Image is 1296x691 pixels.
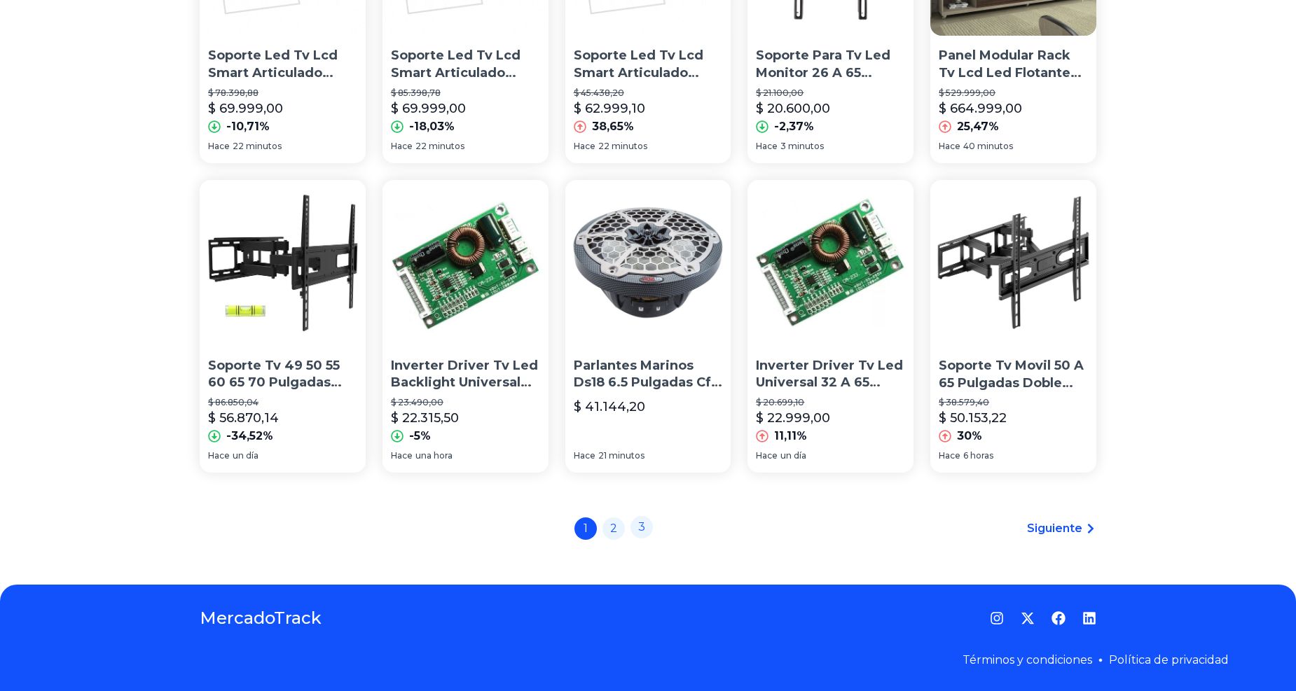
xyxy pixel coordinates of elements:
a: 3 [630,516,653,538]
p: $ 20.600,00 [756,99,830,118]
img: Inverter Driver Tv Led Universal 32 A 65 Pulgadas Tecnopedid [747,180,914,346]
a: Instagram [990,611,1004,625]
span: 3 minutos [780,141,824,152]
p: Soporte Led Tv Lcd Smart Articulado Doble Brazo Reforzado 32 40 42 43 46 47 49 50 52 55 60 65 75 ... [574,47,723,82]
p: $ 529.999,00 [939,88,1088,99]
span: Hace [208,450,230,461]
span: una hora [415,450,453,461]
a: MercadoTrack [200,607,322,629]
p: $ 22.315,50 [391,408,459,428]
span: Hace [574,141,595,152]
p: $ 21.100,00 [756,88,905,99]
p: $ 23.490,00 [391,397,540,408]
span: Hace [391,141,413,152]
p: $ 41.144,20 [574,397,645,417]
span: Hace [939,450,960,461]
span: Hace [939,141,960,152]
p: $ 85.398,78 [391,88,540,99]
p: 38,65% [592,118,634,135]
img: Parlantes Marinos Ds18 6.5 Pulgadas Cf 65 Led Nauticos [565,180,731,346]
p: $ 69.999,00 [391,99,466,118]
span: Hace [574,450,595,461]
p: Parlantes Marinos Ds18 6.5 Pulgadas Cf 65 Led Nauticos [574,357,723,392]
p: 11,11% [774,428,807,445]
span: 22 minutos [598,141,647,152]
a: Siguiente [1027,520,1096,537]
p: Inverter Driver Tv Led Backlight Universal 32 A 65 Pulgadas - Entrada 45 A 160v - Salida 55 A 255v [391,357,540,392]
p: $ 50.153,22 [939,408,1007,428]
span: 40 minutos [963,141,1013,152]
a: Facebook [1052,611,1066,625]
p: 25,47% [957,118,999,135]
a: Inverter Driver Tv Led Backlight Universal 32 A 65 Pulgadas - Entrada 45 A 160v - Salida 55 A 255... [382,180,549,473]
p: $ 62.999,10 [574,99,645,118]
p: $ 45.438,20 [574,88,723,99]
span: un día [780,450,806,461]
p: -34,52% [226,428,273,445]
p: Soporte Tv Movil 50 A 65 Pulgadas Doble Brazo Tijera Giro [939,357,1088,392]
p: $ 38.579,40 [939,397,1088,408]
span: 21 minutos [598,450,644,461]
p: $ 69.999,00 [208,99,283,118]
p: $ 664.999,00 [939,99,1022,118]
span: 6 horas [963,450,993,461]
a: Parlantes Marinos Ds18 6.5 Pulgadas Cf 65 Led NauticosParlantes Marinos Ds18 6.5 Pulgadas Cf 65 L... [565,180,731,473]
p: -18,03% [409,118,455,135]
span: un día [233,450,258,461]
p: Soporte Led Tv Lcd Smart Articulado Doble Brazo Reforzado 32 40 42 43 46 47 49 50 52 55 60 65 75 ... [208,47,357,82]
p: Soporte Led Tv Lcd Smart Articulado Doble Brazo Reforzado 32 40 42 43 46 47 49 50 52 55 60 65 75 ... [391,47,540,82]
p: $ 22.999,00 [756,408,830,428]
span: Hace [756,450,778,461]
a: LinkedIn [1082,611,1096,625]
p: $ 56.870,14 [208,408,279,428]
p: -2,37% [774,118,814,135]
a: Política de privacidad [1109,653,1229,666]
a: Soporte Tv 49 50 55 60 65 70 Pulgadas Brazo Movil Led SmartSoporte Tv 49 50 55 60 65 70 Pulgadas ... [200,180,366,473]
a: Términos y condiciones [963,653,1092,666]
p: Inverter Driver Tv Led Universal 32 A 65 Pulgadas Tecnopedid [756,357,905,392]
a: Twitter [1021,611,1035,625]
img: Inverter Driver Tv Led Backlight Universal 32 A 65 Pulgadas - Entrada 45 A 160v - Salida 55 A 255v [382,180,549,346]
p: -5% [409,428,431,445]
p: $ 20.699,10 [756,397,905,408]
span: Hace [391,450,413,461]
a: Inverter Driver Tv Led Universal 32 A 65 Pulgadas TecnopedidInverter Driver Tv Led Universal 32 A... [747,180,914,473]
p: Soporte Tv 49 50 55 60 65 70 Pulgadas Brazo Movil Led Smart [208,357,357,392]
span: Hace [208,141,230,152]
span: 22 minutos [415,141,464,152]
a: Soporte Tv Movil 50 A 65 Pulgadas Doble Brazo Tijera GiroSoporte Tv Movil 50 A 65 Pulgadas Doble ... [930,180,1096,473]
p: 30% [957,428,982,445]
span: 22 minutos [233,141,282,152]
p: $ 78.398,88 [208,88,357,99]
p: Panel Modular Rack Tv Lcd Led Flotante 55 65 Pulgadas [939,47,1088,82]
p: Soporte Para Tv Led Monitor 26 A 65 Pulgadas Hasta 50kgs. [756,47,905,82]
span: Hace [756,141,778,152]
img: Soporte Tv Movil 50 A 65 Pulgadas Doble Brazo Tijera Giro [930,180,1096,346]
a: 2 [602,517,625,540]
p: $ 86.850,04 [208,397,357,408]
p: -10,71% [226,118,270,135]
img: Soporte Tv 49 50 55 60 65 70 Pulgadas Brazo Movil Led Smart [200,180,366,346]
span: Siguiente [1027,520,1082,537]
